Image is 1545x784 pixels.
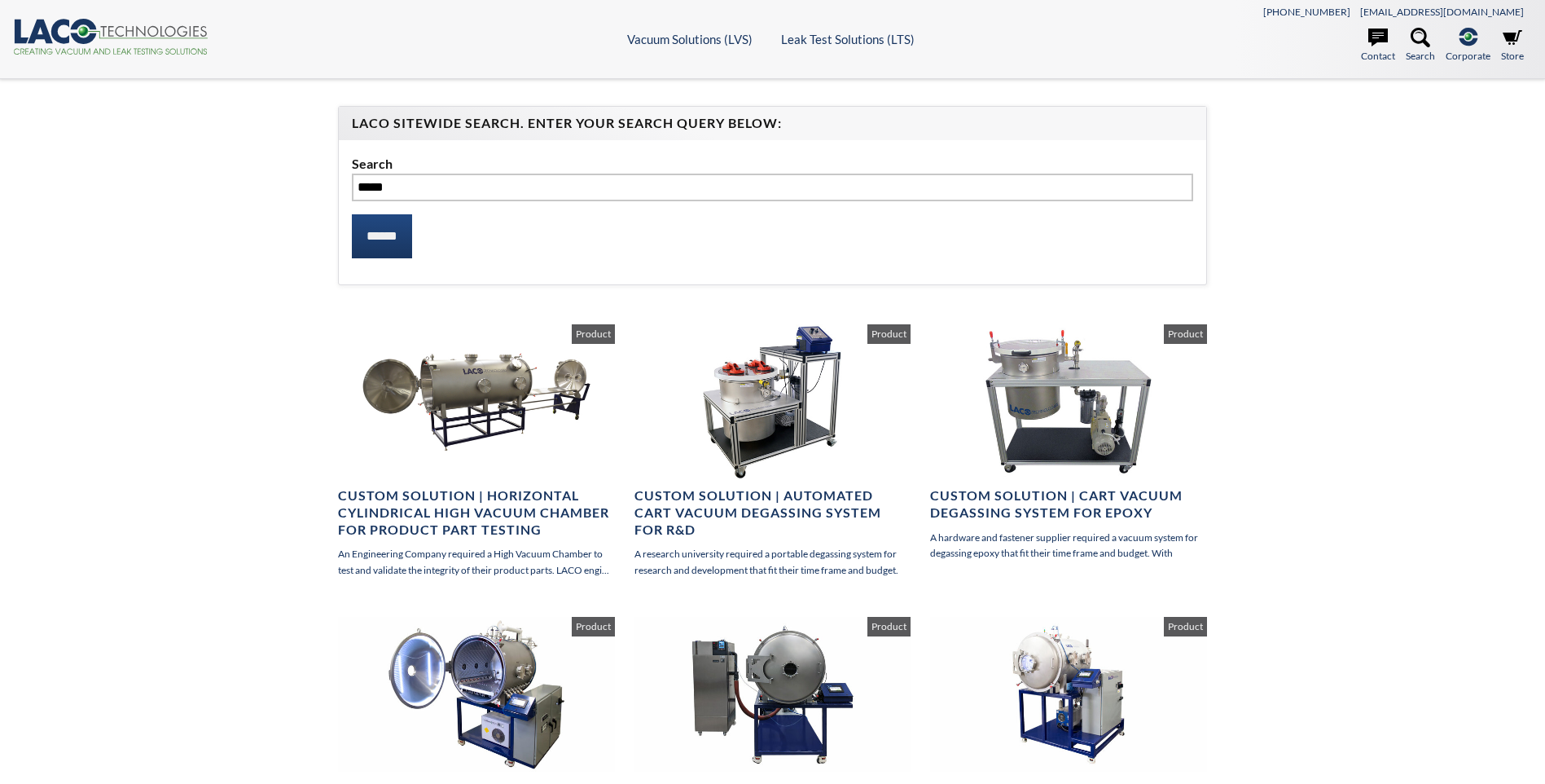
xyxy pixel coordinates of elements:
a: Custom Solution | Automated Cart Vacuum Degassing System for R&D A research university required a... [634,324,911,578]
span: Product [867,324,911,344]
span: Product [1164,617,1207,636]
a: Leak Test Solutions (LTS) [781,32,915,46]
h4: Custom Solution | Automated Cart Vacuum Degassing System for R&D [634,487,911,538]
span: Corporate [1446,48,1490,64]
h4: Custom Solution | Cart Vacuum Degassing System for Epoxy [930,487,1206,522]
a: Custom Solution | Horizontal Cylindrical High Vacuum Chamber for Product Part Testing An Engineer... [338,324,614,578]
p: A hardware and fastener supplier required a vacuum system for degassing epoxy that fit their time... [930,530,1206,561]
p: A research university required a portable degassing system for research and development that fit ... [634,546,911,577]
h4: LACO Sitewide Search. Enter your Search Query Below: [352,115,1192,132]
h4: Custom Solution | Horizontal Cylindrical High Vacuum Chamber for Product Part Testing [338,487,614,538]
a: Custom Solution | Cart Vacuum Degassing System for Epoxy A hardware and fastener supplier require... [930,324,1206,561]
a: [EMAIL_ADDRESS][DOMAIN_NAME] [1360,6,1524,18]
span: Product [572,617,615,636]
span: Product [572,324,615,344]
span: Product [1164,324,1207,344]
a: Contact [1361,28,1395,64]
a: [PHONE_NUMBER] [1263,6,1350,18]
label: Search [352,153,1192,174]
a: Search [1406,28,1435,64]
span: Product [867,617,911,636]
a: Vacuum Solutions (LVS) [627,32,753,46]
a: Store [1501,28,1524,64]
p: An Engineering Company required a High Vacuum Chamber to test and validate the integrity of their... [338,546,614,577]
